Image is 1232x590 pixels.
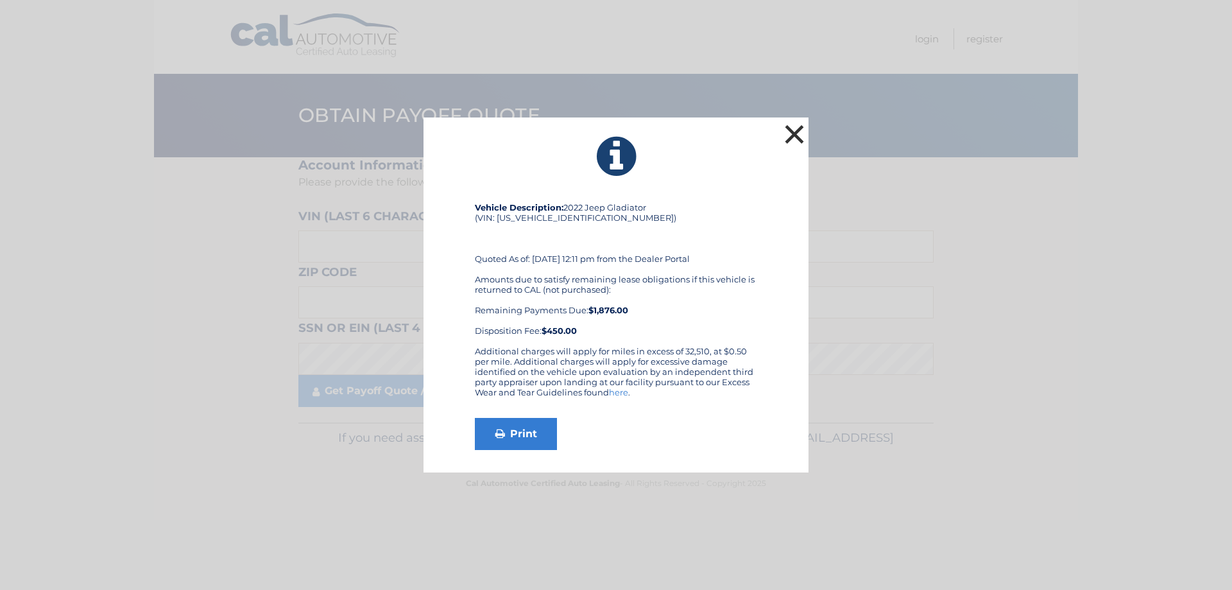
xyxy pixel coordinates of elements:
[475,202,563,213] strong: Vehicle Description:
[475,202,757,346] div: 2022 Jeep Gladiator (VIN: [US_VEHICLE_IDENTIFICATION_NUMBER]) Quoted As of: [DATE] 12:11 pm from ...
[609,387,628,397] a: here
[782,121,807,147] button: ×
[475,274,757,336] div: Amounts due to satisfy remaining lease obligations if this vehicle is returned to CAL (not purcha...
[475,346,757,408] div: Additional charges will apply for miles in excess of 32,510, at $0.50 per mile. Additional charge...
[588,305,628,315] b: $1,876.00
[475,418,557,450] a: Print
[542,325,577,336] strong: $450.00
